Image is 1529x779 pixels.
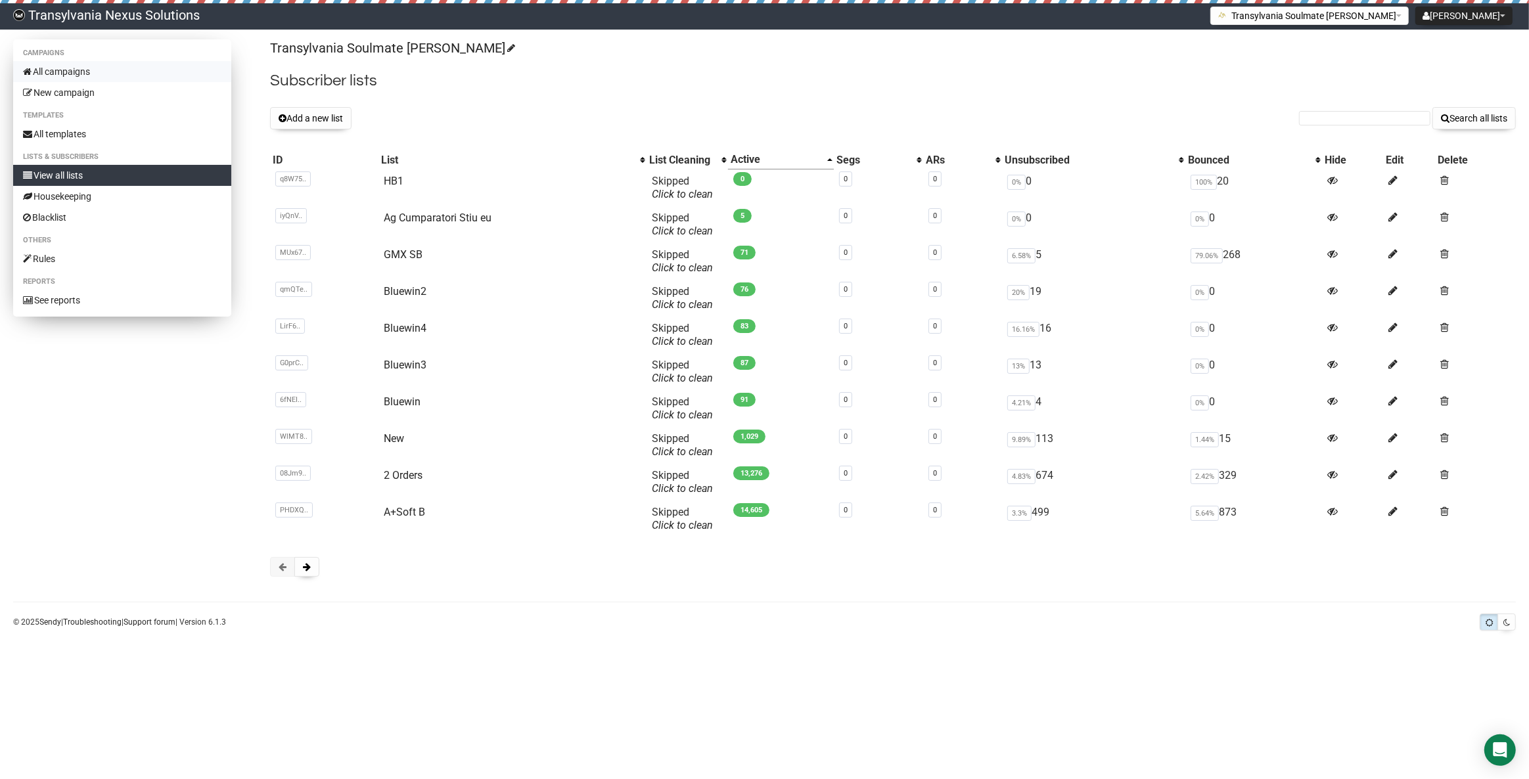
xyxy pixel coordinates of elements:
span: Skipped [652,175,713,200]
th: Unsubscribed: No sort applied, activate to apply an ascending sort [1002,150,1185,169]
td: 0 [1185,206,1322,243]
a: 0 [844,469,848,478]
a: Ag Cumparatori Stiu eu [384,211,491,224]
span: WlMT8.. [275,429,312,444]
a: New [384,432,404,445]
span: 71 [733,246,756,259]
th: Hide: No sort applied, sorting is disabled [1322,150,1383,169]
span: 5.64% [1191,506,1219,521]
td: 4 [1002,390,1185,427]
td: 0 [1185,280,1322,317]
th: Active: Ascending sort applied, activate to apply a descending sort [728,150,834,169]
span: 0% [1007,211,1026,227]
div: List [381,154,633,167]
li: Templates [13,108,231,123]
td: 0 [1002,169,1185,206]
a: See reports [13,290,231,311]
td: 20 [1185,169,1322,206]
a: Housekeeping [13,186,231,207]
div: List Cleaning [649,154,715,167]
a: Sendy [39,617,61,627]
a: 0 [933,285,937,294]
span: LirF6.. [275,319,305,334]
span: 100% [1191,175,1217,190]
a: Click to clean [652,225,713,237]
div: Segs [836,154,910,167]
td: 113 [1002,427,1185,464]
a: Rules [13,248,231,269]
span: G0prC.. [275,355,308,370]
a: 0 [844,175,848,183]
a: Click to clean [652,298,713,311]
span: 6fNEI.. [275,392,306,407]
li: Campaigns [13,45,231,61]
a: Support forum [124,617,175,627]
a: GMX SB [384,248,422,261]
button: [PERSON_NAME] [1415,7,1513,25]
span: 3.3% [1007,506,1032,521]
th: ARs: No sort applied, activate to apply an ascending sort [923,150,1002,169]
a: New campaign [13,82,231,103]
div: Edit [1386,154,1432,167]
td: 674 [1002,464,1185,501]
span: 6.58% [1007,248,1036,263]
span: 0% [1191,285,1209,300]
a: 2 Orders [384,469,422,481]
th: List Cleaning: No sort applied, activate to apply an ascending sort [647,150,728,169]
li: Others [13,233,231,248]
a: Blacklist [13,207,231,228]
span: 0 [733,172,752,186]
span: Skipped [652,359,713,384]
a: A+Soft B [384,506,425,518]
a: Click to clean [652,519,713,531]
a: 0 [933,395,937,404]
a: 0 [933,322,937,330]
a: Click to clean [652,482,713,495]
a: Troubleshooting [63,617,122,627]
img: 586cc6b7d8bc403f0c61b981d947c989 [13,9,25,21]
li: Reports [13,274,231,290]
span: q8W75.. [275,171,311,187]
p: © 2025 | | | Version 6.1.3 [13,615,226,629]
span: 0% [1191,395,1209,411]
td: 268 [1185,243,1322,280]
div: Unsubscribed [1005,154,1172,167]
span: qmQTe.. [275,282,312,297]
span: 14,605 [733,503,769,517]
img: 1.png [1218,10,1228,20]
span: Skipped [652,395,713,421]
span: MUx67.. [275,245,311,260]
a: 0 [844,395,848,404]
td: 15 [1185,427,1322,464]
span: 4.21% [1007,395,1036,411]
th: Edit: No sort applied, sorting is disabled [1383,150,1435,169]
th: Delete: No sort applied, sorting is disabled [1436,150,1516,169]
a: All campaigns [13,61,231,82]
span: 76 [733,282,756,296]
span: 1,029 [733,430,765,443]
span: Skipped [652,248,713,274]
a: Click to clean [652,409,713,421]
div: Hide [1325,154,1381,167]
a: 0 [844,506,848,514]
div: Bounced [1188,154,1309,167]
th: ID: No sort applied, sorting is disabled [270,150,378,169]
a: 0 [933,469,937,478]
a: 0 [844,248,848,257]
a: HB1 [384,175,403,187]
a: Click to clean [652,188,713,200]
a: View all lists [13,165,231,186]
a: Bluewin4 [384,322,426,334]
a: 0 [844,322,848,330]
a: 0 [933,359,937,367]
span: 16.16% [1007,322,1039,337]
a: Click to clean [652,335,713,347]
span: 08Jm9.. [275,466,311,481]
span: 5 [733,209,752,223]
th: Bounced: No sort applied, activate to apply an ascending sort [1185,150,1322,169]
td: 13 [1002,353,1185,390]
span: Skipped [652,506,713,531]
td: 0 [1185,353,1322,390]
a: Click to clean [652,445,713,458]
span: 4.83% [1007,469,1036,484]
